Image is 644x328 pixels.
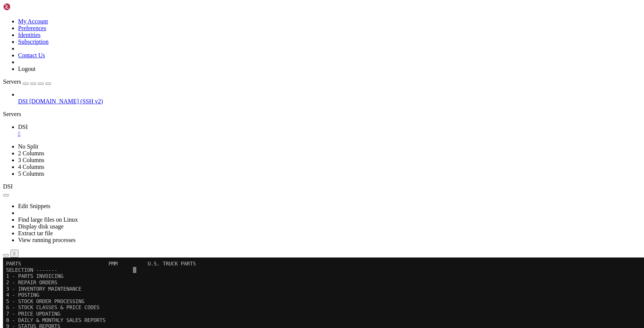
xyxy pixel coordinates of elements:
[18,237,76,243] a: View running processes
[3,3,545,9] x-row: PARTS PMM U.S. TRUCK PARTS
[3,9,545,16] x-row: SELECTION -------
[18,150,44,156] a: 2 Columns
[3,78,545,85] x-row: 11 - CUSTOMER FILE
[18,223,64,230] a: Display disk usage
[18,25,46,31] a: Preferences
[3,122,545,129] x-row: 18 - EMPLOYEE TIME CLOCK
[3,34,545,41] x-row: 4 - POSTING
[18,124,28,130] span: DSI
[3,147,545,153] x-row: S-SPOOLER MENU Q-QUEUE MENU TB-TABLES R-MAIN MENU X-LOGOFF OVR NO W
[29,98,103,104] span: [DOMAIN_NAME] (SSH v2)
[3,15,545,22] x-row: 1 - PARTS INVOICING
[18,143,38,150] a: No Split
[18,170,44,177] a: 5 Columns
[3,3,46,11] img: Shellngn
[3,116,545,122] x-row: 17 - TABLE BUILDER MENU
[3,47,545,53] x-row: 6 - STOCK CLASSES & PRICE CODES
[3,22,545,28] x-row: 2 - REPAIR ORDERS
[3,53,545,60] x-row: 7 - PRICE UPDATING
[130,9,133,16] div: (40, 1)
[3,28,545,35] x-row: 3 - INVENTORY MAINTENANCE
[3,41,545,47] x-row: 5 - STOCK ORDER PROCESSING
[3,183,13,190] span: DSI
[3,97,545,103] x-row: 14 - LIFO PROGRAMS
[3,91,545,97] x-row: 13 - MULTIPLE INVENTORIES
[18,18,48,25] a: My Account
[18,230,53,236] a: Extract tar file
[18,216,78,223] a: Find large files on Linux
[3,66,545,72] x-row: 9 - STATUS REPORTS
[18,52,45,58] a: Contact Us
[18,98,641,105] a: DSI [DOMAIN_NAME] (SSH v2)
[18,91,641,105] li: DSI [DOMAIN_NAME] (SSH v2)
[11,250,18,257] button: 
[18,66,35,72] a: Logout
[3,111,641,118] div: Servers
[18,38,49,45] a: Subscription
[14,251,15,256] div: 
[3,84,545,91] x-row: 12 - PHYSICAL INVENTORY
[3,78,51,85] a: Servers
[18,32,41,38] a: Identities
[18,203,50,209] a: Edit Snippets
[3,141,545,147] x-row: * INDICATES SELECTIONS CAN BE QUEUED FOR LATER PROCESSING. PORT = 738 - vt100-at
[3,60,545,66] x-row: 8 - DAILY & MONTHLY SALES REPORTS
[18,98,28,104] span: DSI
[18,130,641,137] a: 
[3,78,21,85] span: Servers
[18,124,641,137] a: DSI
[3,72,545,78] x-row: 10 - UPDATE & PURGE PROGRAMS
[18,157,44,163] a: 3 Columns
[18,164,44,170] a: 4 Columns
[3,110,545,116] x-row: 16 - SPECIAL REQUEST SELECTIONS
[3,103,545,110] x-row: 15 - START, CLOSE INVOICE PRINTERS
